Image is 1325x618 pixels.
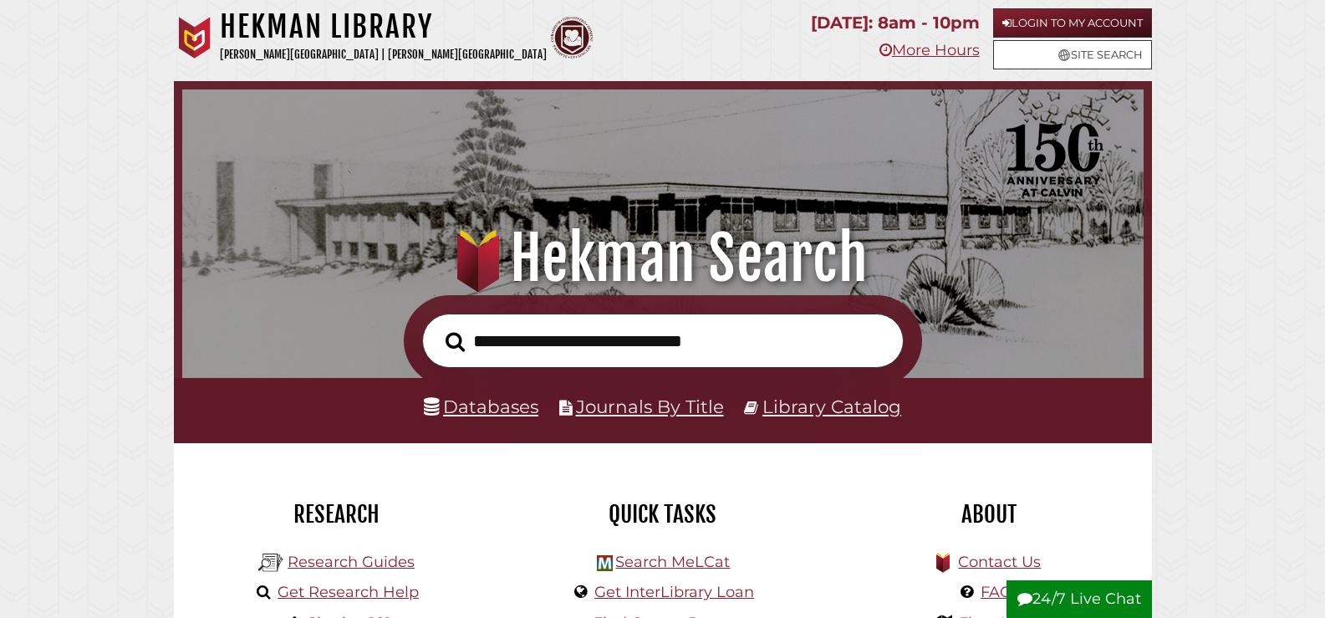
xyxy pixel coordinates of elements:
[424,396,538,417] a: Databases
[879,41,980,59] a: More Hours
[615,553,730,571] a: Search MeLCat
[174,17,216,59] img: Calvin University
[993,8,1152,38] a: Login to My Account
[186,500,487,529] h2: Research
[258,550,283,575] img: Hekman Library Logo
[446,331,465,352] i: Search
[597,555,613,571] img: Hekman Library Logo
[594,583,754,601] a: Get InterLibrary Loan
[201,222,1123,295] h1: Hekman Search
[278,583,419,601] a: Get Research Help
[220,8,547,45] h1: Hekman Library
[576,396,724,417] a: Journals By Title
[762,396,901,417] a: Library Catalog
[220,45,547,64] p: [PERSON_NAME][GEOGRAPHIC_DATA] | [PERSON_NAME][GEOGRAPHIC_DATA]
[811,8,980,38] p: [DATE]: 8am - 10pm
[551,17,593,59] img: Calvin Theological Seminary
[981,583,1020,601] a: FAQs
[838,500,1139,529] h2: About
[512,500,813,529] h2: Quick Tasks
[993,40,1152,69] a: Site Search
[288,553,415,571] a: Research Guides
[958,553,1041,571] a: Contact Us
[437,327,473,357] button: Search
